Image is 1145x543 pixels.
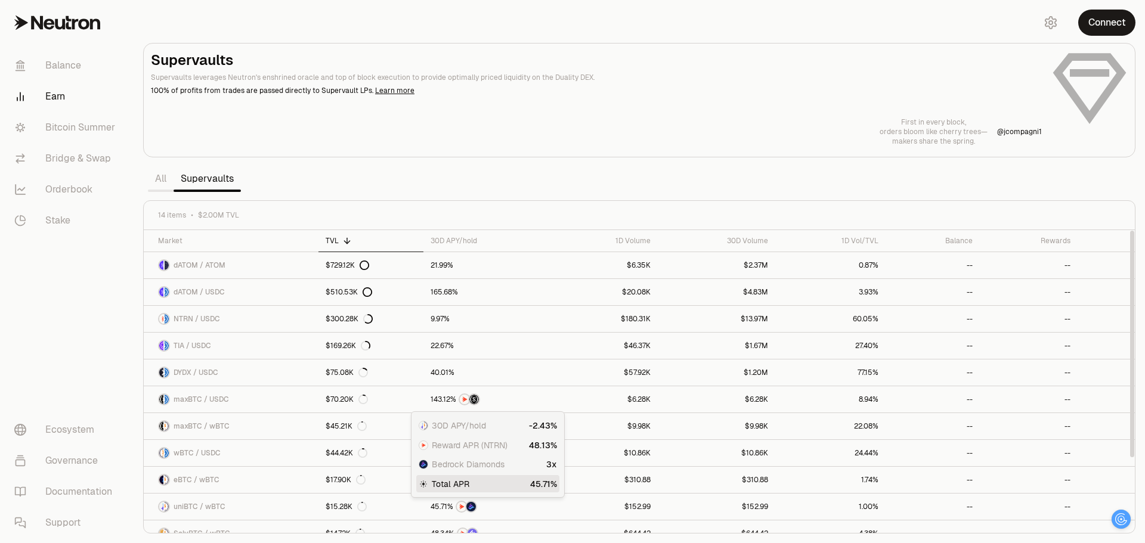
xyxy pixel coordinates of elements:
img: NTRN [460,395,469,404]
img: maxBTC Logo [159,421,163,431]
div: $729.12K [326,260,369,270]
span: DYDX / USDC [174,368,218,377]
a: 24.44% [775,440,886,466]
a: -- [980,386,1078,412]
a: -- [886,279,980,305]
a: 3.93% [775,279,886,305]
h2: Supervaults [151,51,1042,70]
span: Bedrock Diamonds [432,458,505,470]
a: uniBTC LogowBTC LogouniBTC / wBTC [144,494,318,520]
a: First in every block,orders bloom like cherry trees—makers share the spring. [880,117,988,146]
a: -- [980,494,1078,520]
a: -- [886,494,980,520]
a: $45.21K [318,413,423,439]
span: 14 items [158,210,186,220]
a: Balance [5,50,129,81]
a: $300.28K [318,306,423,332]
div: $45.21K [326,421,367,431]
a: -- [886,252,980,278]
div: $14.72K [326,529,365,538]
a: -- [980,333,1078,359]
div: $15.28K [326,502,367,511]
a: $9.98K [658,413,775,439]
div: $44.42K [326,448,367,458]
a: Governance [5,445,129,476]
span: wBTC / USDC [174,448,221,458]
a: $1.20M [658,359,775,386]
img: USDC Logo [165,314,169,324]
span: Reward APR (NTRN) [432,439,507,451]
a: $310.88 [550,467,658,493]
a: -- [980,359,1078,386]
a: $75.08K [318,359,423,386]
a: $44.42K [318,440,423,466]
a: $510.53K [318,279,423,305]
span: $2.00M TVL [198,210,239,220]
a: $310.88 [658,467,775,493]
a: maxBTC LogoUSDC LogomaxBTC / USDC [144,386,318,412]
a: @jcompagni1 [997,127,1042,136]
a: wBTC LogoUSDC LogowBTC / USDC [144,440,318,466]
a: TIA LogoUSDC LogoTIA / USDC [144,333,318,359]
a: $180.31K [550,306,658,332]
a: All [148,167,174,191]
span: dATOM / ATOM [174,260,225,270]
a: $70.20K [318,386,423,412]
a: Documentation [5,476,129,507]
img: Bedrock Diamonds [419,460,428,468]
img: uniBTC Logo [419,421,423,430]
a: NTRNStructured Points [423,386,550,412]
a: -- [886,306,980,332]
a: DYDX LogoUSDC LogoDYDX / USDC [144,359,318,386]
div: Rewards [987,236,1070,246]
span: SolvBTC / wBTC [174,529,230,538]
a: $169.26K [318,333,423,359]
span: dATOM / USDC [174,287,225,297]
a: dATOM LogoUSDC LogodATOM / USDC [144,279,318,305]
img: eBTC Logo [159,475,163,485]
a: $15.28K [318,494,423,520]
p: makers share the spring. [880,136,988,146]
img: maxBTC Logo [159,395,163,404]
a: Bitcoin Summer [5,112,129,143]
p: First in every block, [880,117,988,127]
img: NTRN [458,529,468,538]
a: maxBTC LogowBTC LogomaxBTC / wBTC [144,413,318,439]
button: NTRNSolv Points [431,528,543,539]
a: 22.08% [775,413,886,439]
span: NTRN / USDC [174,314,220,324]
a: $6.28K [550,386,658,412]
button: NTRNBedrock Diamonds [431,501,543,513]
img: USDC Logo [165,395,169,404]
a: 27.40% [775,333,886,359]
img: wBTC Logo [165,529,169,538]
div: 30D Volume [665,236,768,246]
a: $6.35K [550,252,658,278]
a: Supervaults [174,167,241,191]
img: TIA Logo [159,341,163,350]
a: -- [980,279,1078,305]
a: -- [980,467,1078,493]
a: $2.37M [658,252,775,278]
img: Solv Points [468,529,477,538]
div: Market [158,236,311,246]
a: 77.15% [775,359,886,386]
a: 8.94% [775,386,886,412]
span: TIA / USDC [174,341,211,350]
a: -- [980,440,1078,466]
span: 30D APY/hold [432,420,486,432]
div: Balance [893,236,973,246]
img: Structured Points [469,395,479,404]
div: $300.28K [326,314,373,324]
a: 1.74% [775,467,886,493]
a: $729.12K [318,252,423,278]
a: 1.00% [775,494,886,520]
img: USDC Logo [165,368,169,377]
span: eBTC / wBTC [174,475,219,485]
img: wBTC Logo [159,448,163,458]
div: $169.26K [326,341,370,350]
a: 60.05% [775,306,886,332]
a: $10.86K [658,440,775,466]
img: dATOM Logo [159,260,163,270]
a: -- [980,306,1078,332]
